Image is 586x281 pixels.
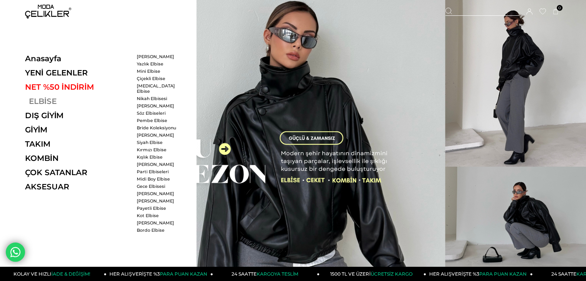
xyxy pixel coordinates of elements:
a: DIŞ GİYİM [25,111,131,120]
a: 0 [553,9,559,15]
a: Kırmızı Elbise [137,147,181,152]
a: ELBİSE [25,97,131,106]
a: Anasayfa [25,54,131,63]
a: Bride Koleksiyonu [137,125,181,130]
a: NET %50 İNDİRİM [25,82,131,92]
a: AKSESUAR [25,182,131,191]
span: PARA PUAN KAZAN [479,271,527,277]
a: Pembe Elbise [137,118,181,123]
span: KARGOYA TESLİM [257,271,298,277]
a: HER ALIŞVERİŞTE %3PARA PUAN KAZAN [426,267,533,281]
a: Nikah Elbisesi [137,96,181,101]
a: YENİ GELENLER [25,68,131,77]
a: Söz Elbiseleri [137,110,181,116]
a: ÇOK SATANLAR [25,168,131,177]
span: ÜCRETSİZ KARGO [371,271,413,277]
a: [PERSON_NAME] [137,103,181,109]
a: Kışlık Elbise [137,154,181,160]
a: [MEDICAL_DATA] Elbise [137,83,181,94]
span: 0 [557,5,562,11]
span: İADE & DEĞİŞİM! [51,271,90,277]
a: Kot Elbise [137,213,181,218]
a: Midi Boy Elbise [137,176,181,182]
img: logo [25,5,71,18]
a: GİYİM [25,125,131,134]
a: Gece Elbisesi [137,184,181,189]
a: Yazlık Elbise [137,61,181,67]
a: Çiçekli Elbise [137,76,181,81]
span: PARA PUAN KAZAN [160,271,207,277]
a: Bordo Elbise [137,227,181,233]
a: [PERSON_NAME] [137,191,181,196]
a: Parti Elbiseleri [137,169,181,174]
a: 24 SAATTEKARGOYA TESLİM [213,267,320,281]
a: [PERSON_NAME] [137,132,181,138]
a: [PERSON_NAME] [137,162,181,167]
a: TAKIM [25,139,131,149]
a: [PERSON_NAME] [137,198,181,204]
a: Siyah Elbise [137,140,181,145]
a: Payetli Elbise [137,206,181,211]
a: Mini Elbise [137,69,181,74]
a: KOMBİN [25,154,131,163]
a: 1500 TL VE ÜZERİÜCRETSİZ KARGO [320,267,426,281]
a: [PERSON_NAME] [137,54,181,59]
a: HER ALIŞVERİŞTE %3PARA PUAN KAZAN [107,267,213,281]
a: [PERSON_NAME] [137,220,181,226]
